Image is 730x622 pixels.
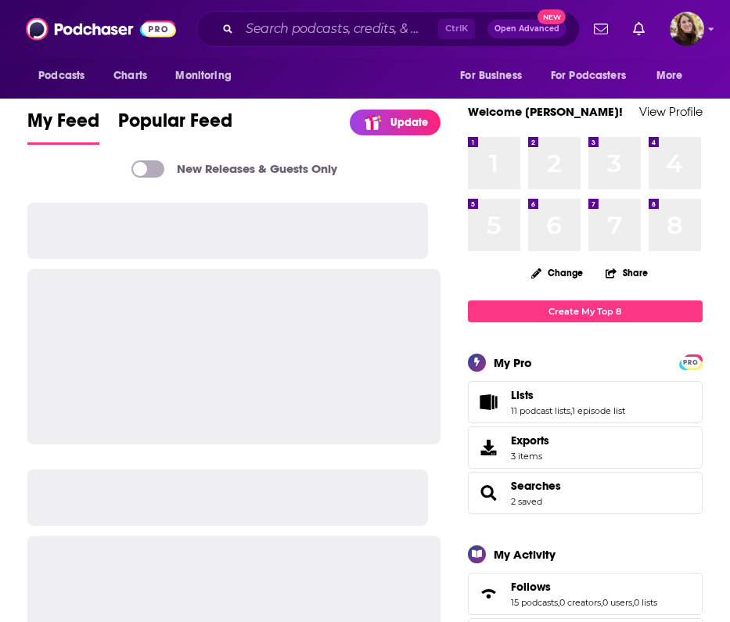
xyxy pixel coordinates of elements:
[570,405,572,416] span: ,
[113,65,147,87] span: Charts
[38,65,85,87] span: Podcasts
[164,61,251,91] button: open menu
[494,25,559,33] span: Open Advanced
[131,160,337,178] a: New Releases & Guests Only
[26,14,176,44] img: Podchaser - Follow, Share and Rate Podcasts
[473,437,505,458] span: Exports
[511,433,549,448] span: Exports
[494,355,532,370] div: My Pro
[522,263,592,282] button: Change
[511,580,551,594] span: Follows
[632,597,634,608] span: ,
[449,61,541,91] button: open menu
[511,580,657,594] a: Follows
[487,20,566,38] button: Open AdvancedNew
[558,597,559,608] span: ,
[645,61,703,91] button: open menu
[27,109,99,145] a: My Feed
[27,61,105,91] button: open menu
[103,61,156,91] a: Charts
[511,451,549,462] span: 3 items
[196,11,580,47] div: Search podcasts, credits, & more...
[634,597,657,608] a: 0 lists
[681,357,700,369] span: PRO
[473,583,505,605] a: Follows
[473,391,505,413] a: Lists
[494,547,556,562] div: My Activity
[468,573,703,615] span: Follows
[390,116,428,129] p: Update
[588,16,614,42] a: Show notifications dropdown
[541,61,649,91] button: open menu
[468,300,703,322] a: Create My Top 8
[239,16,438,41] input: Search podcasts, credits, & more...
[605,257,649,288] button: Share
[670,12,704,46] button: Show profile menu
[118,109,232,142] span: Popular Feed
[601,597,602,608] span: ,
[627,16,651,42] a: Show notifications dropdown
[602,597,632,608] a: 0 users
[468,472,703,514] span: Searches
[175,65,231,87] span: Monitoring
[511,479,561,493] a: Searches
[639,104,703,119] a: View Profile
[559,597,601,608] a: 0 creators
[511,388,534,402] span: Lists
[118,109,232,145] a: Popular Feed
[511,405,570,416] a: 11 podcast lists
[511,496,542,507] a: 2 saved
[572,405,625,416] a: 1 episode list
[468,381,703,423] span: Lists
[468,426,703,469] a: Exports
[350,110,441,135] a: Update
[438,19,475,39] span: Ctrl K
[511,597,558,608] a: 15 podcasts
[670,12,704,46] span: Logged in as katiefuchs
[670,12,704,46] img: User Profile
[656,65,683,87] span: More
[473,482,505,504] a: Searches
[551,65,626,87] span: For Podcasters
[468,104,623,119] a: Welcome [PERSON_NAME]!
[511,388,625,402] a: Lists
[460,65,522,87] span: For Business
[538,9,566,24] span: New
[681,355,700,367] a: PRO
[27,109,99,142] span: My Feed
